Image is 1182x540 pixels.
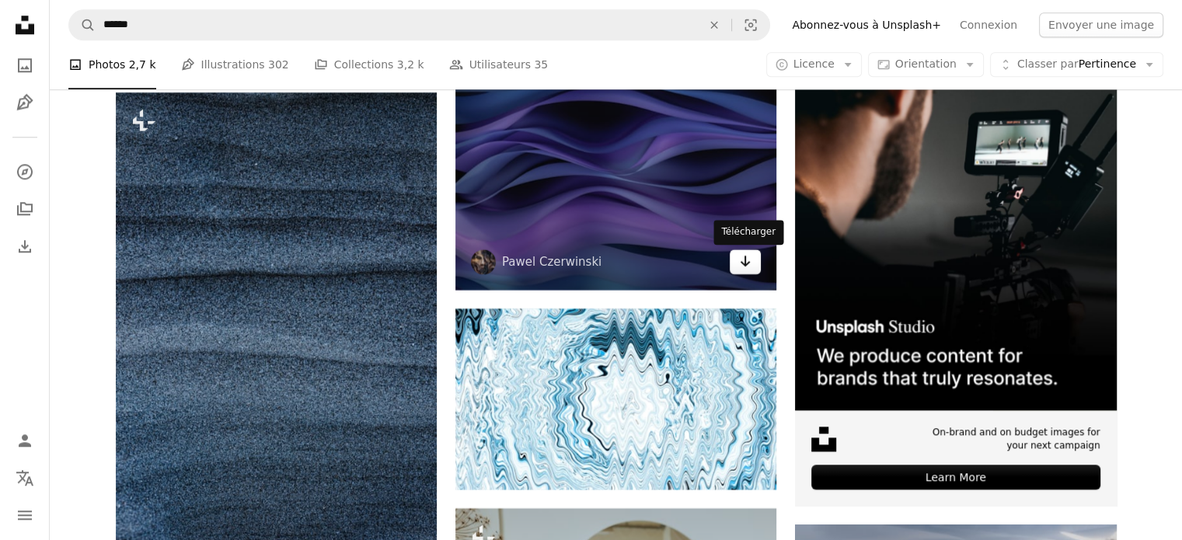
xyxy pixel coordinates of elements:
[766,53,862,78] button: Licence
[455,392,776,406] a: Un fond abstrait bleu et blanc avec des lignes ondulées
[9,193,40,225] a: Collections
[68,9,770,40] form: Rechercher des visuels sur tout le site
[534,57,548,74] span: 35
[793,58,835,71] span: Licence
[502,254,601,270] a: Pawel Czerwinski
[697,10,731,40] button: Effacer
[713,220,783,245] div: Télécharger
[9,50,40,81] a: Photos
[950,12,1027,37] a: Connexion
[783,12,950,37] a: Abonnez-vous à Unsplash+
[9,500,40,531] button: Menu
[314,40,424,90] a: Collections 3,2 k
[811,427,836,451] img: file-1631678316303-ed18b8b5cb9cimage
[9,156,40,187] a: Explorer
[990,53,1163,78] button: Classer parPertinence
[9,425,40,456] a: Connexion / S’inscrire
[732,10,769,40] button: Recherche de visuels
[268,57,289,74] span: 302
[895,58,957,71] span: Orientation
[795,89,1116,506] a: On-brand and on budget images for your next campaignLearn More
[181,40,289,90] a: Illustrations 302
[449,40,549,90] a: Utilisateurs 35
[1017,57,1136,73] span: Pertinence
[1039,12,1163,37] button: Envoyer une image
[471,249,496,274] img: Accéder au profil de Pawel Czerwinski
[9,9,40,44] a: Accueil — Unsplash
[9,87,40,118] a: Illustrations
[69,10,96,40] button: Rechercher sur Unsplash
[795,89,1116,410] img: file-1715652217532-464736461acbimage
[455,308,776,489] img: Un fond abstrait bleu et blanc avec des lignes ondulées
[868,53,984,78] button: Orientation
[397,57,424,74] span: 3,2 k
[9,231,40,262] a: Historique de téléchargement
[923,426,1100,452] span: On-brand and on budget images for your next campaign
[730,249,761,274] a: Télécharger
[116,326,437,340] a: Un fond bleu foncé avec une texture rugueuse
[9,462,40,493] button: Langue
[811,465,1100,489] div: Learn More
[1017,58,1079,71] span: Classer par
